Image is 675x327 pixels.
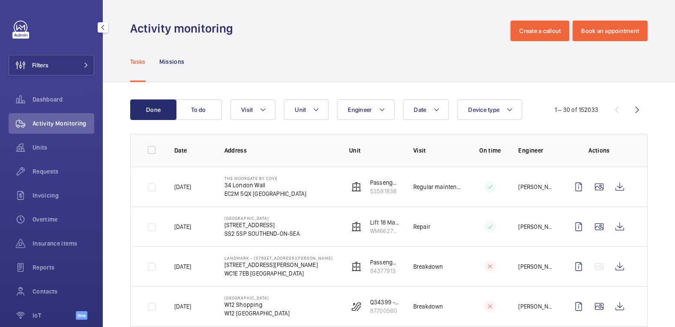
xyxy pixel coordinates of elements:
[130,21,238,36] h1: Activity monitoring
[349,146,400,155] p: Unit
[33,287,94,296] span: Contacts
[518,183,555,191] p: [PERSON_NAME]
[518,302,555,311] p: [PERSON_NAME]
[224,261,333,269] p: [STREET_ADDRESS][PERSON_NAME]
[159,57,185,66] p: Missions
[224,269,333,278] p: WC1E 7EB [GEOGRAPHIC_DATA]
[224,181,307,189] p: 34 London Wall
[33,167,94,176] span: Requests
[224,295,290,300] p: [GEOGRAPHIC_DATA]
[224,176,307,181] p: The Moorgate by Cove
[295,106,306,113] span: Unit
[224,309,290,318] p: W12 [GEOGRAPHIC_DATA]
[468,106,499,113] span: Device type
[33,263,94,272] span: Reports
[413,183,462,191] p: Regular maintenance
[511,21,569,41] button: Create a callout
[413,262,443,271] p: Breakdown
[403,99,449,120] button: Date
[33,119,94,128] span: Activity Monitoring
[568,146,630,155] p: Actions
[76,311,87,320] span: Beta
[370,298,400,306] p: Q34399 - Vue cinema 1-2 Escal
[230,99,275,120] button: Visit
[370,218,400,227] p: Lift 18 Main Passenger Lift
[370,187,400,195] p: 53581836
[370,178,400,187] p: Passenger Lift
[370,306,400,315] p: 87700560
[573,21,648,41] button: Book an appointment
[174,222,191,231] p: [DATE]
[224,229,300,238] p: SS2 5SP SOUTHEND-ON-SEA
[32,61,48,69] span: Filters
[33,311,76,320] span: IoT
[130,99,176,120] button: Done
[351,261,361,272] img: elevator.svg
[33,143,94,152] span: Units
[370,227,400,235] p: WM66279330
[348,106,372,113] span: Engineer
[33,215,94,224] span: Overtime
[370,267,400,275] p: 84377913
[174,302,191,311] p: [DATE]
[9,55,94,75] button: Filters
[241,106,253,113] span: Visit
[224,221,300,229] p: [STREET_ADDRESS]
[413,222,430,231] p: Repair
[33,239,94,248] span: Insurance items
[351,301,361,312] img: escalator.svg
[414,106,426,113] span: Date
[370,258,400,267] p: Passenger Lift 1
[224,255,333,261] p: Landmark - [STREET_ADDRESS][PERSON_NAME]
[284,99,329,120] button: Unit
[33,95,94,104] span: Dashboard
[224,189,307,198] p: EC2M 5QX [GEOGRAPHIC_DATA]
[475,146,505,155] p: On time
[518,262,555,271] p: [PERSON_NAME]
[413,302,443,311] p: Breakdown
[174,262,191,271] p: [DATE]
[174,183,191,191] p: [DATE]
[413,146,462,155] p: Visit
[457,99,522,120] button: Device type
[176,99,222,120] button: To do
[224,216,300,221] p: [GEOGRAPHIC_DATA]
[224,300,290,309] p: W12 Shopping
[337,99,394,120] button: Engineer
[33,191,94,200] span: Invoicing
[555,105,598,114] div: 1 – 30 of 152033
[351,222,361,232] img: elevator.svg
[130,57,146,66] p: Tasks
[224,146,335,155] p: Address
[351,182,361,192] img: elevator.svg
[518,222,555,231] p: [PERSON_NAME]
[174,146,211,155] p: Date
[518,146,555,155] p: Engineer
